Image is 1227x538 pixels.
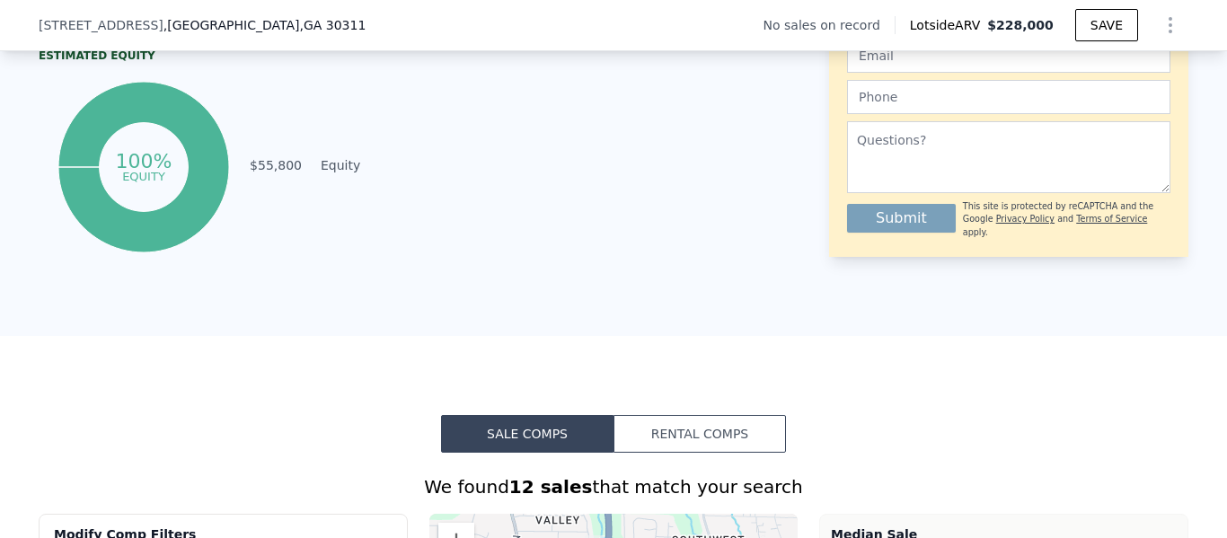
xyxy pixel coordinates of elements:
div: We found that match your search [39,474,1188,499]
button: SAVE [1075,9,1138,41]
button: Show Options [1152,7,1188,43]
button: Rental Comps [613,415,786,453]
span: $228,000 [987,18,1054,32]
div: This site is protected by reCAPTCHA and the Google and apply. [963,200,1170,239]
tspan: 100% [116,150,172,172]
input: Email [847,39,1170,73]
span: , [GEOGRAPHIC_DATA] [163,16,366,34]
a: Privacy Policy [996,214,1055,224]
span: [STREET_ADDRESS] [39,16,163,34]
div: No sales on record [764,16,895,34]
button: Submit [847,204,956,233]
div: Estimated Equity [39,49,398,63]
button: Sale Comps [441,415,613,453]
td: Equity [317,155,398,175]
input: Phone [847,80,1170,114]
tspan: equity [122,169,165,182]
span: Lotside ARV [910,16,987,34]
td: $55,800 [249,155,303,175]
strong: 12 sales [509,476,593,498]
span: , GA 30311 [299,18,366,32]
a: Terms of Service [1076,214,1147,224]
